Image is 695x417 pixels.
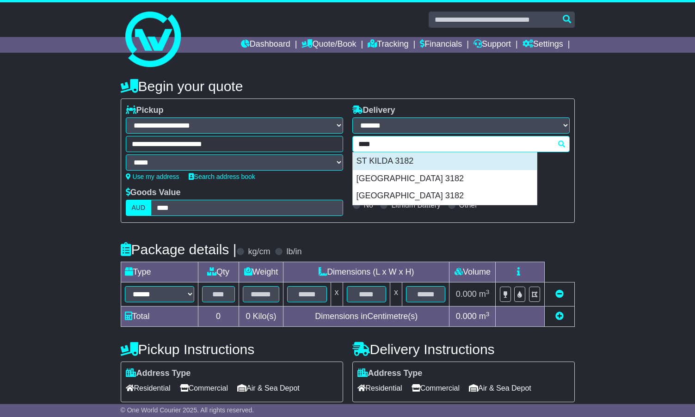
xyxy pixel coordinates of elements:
[121,262,198,282] td: Type
[126,381,171,395] span: Residential
[523,37,563,53] a: Settings
[449,262,496,282] td: Volume
[239,307,283,327] td: Kilo(s)
[555,289,564,299] a: Remove this item
[121,342,343,357] h4: Pickup Instructions
[357,368,423,379] label: Address Type
[390,282,402,307] td: x
[357,381,402,395] span: Residential
[486,311,490,318] sup: 3
[283,307,449,327] td: Dimensions in Centimetre(s)
[479,289,490,299] span: m
[121,242,237,257] h4: Package details |
[198,307,239,327] td: 0
[241,37,290,53] a: Dashboard
[121,406,254,414] span: © One World Courier 2025. All rights reserved.
[239,262,283,282] td: Weight
[352,342,575,357] h4: Delivery Instructions
[189,173,255,180] a: Search address book
[469,381,531,395] span: Air & Sea Depot
[456,289,477,299] span: 0.000
[180,381,228,395] span: Commercial
[353,153,537,170] div: ST KILDA 3182
[286,247,301,257] label: lb/in
[456,312,477,321] span: 0.000
[479,312,490,321] span: m
[237,381,300,395] span: Air & Sea Depot
[420,37,462,53] a: Financials
[126,368,191,379] label: Address Type
[126,173,179,180] a: Use my address
[248,247,270,257] label: kg/cm
[486,288,490,295] sup: 3
[246,312,250,321] span: 0
[121,307,198,327] td: Total
[126,188,181,198] label: Goods Value
[126,105,164,116] label: Pickup
[301,37,356,53] a: Quote/Book
[352,136,570,152] typeahead: Please provide city
[353,170,537,188] div: [GEOGRAPHIC_DATA] 3182
[283,262,449,282] td: Dimensions (L x W x H)
[474,37,511,53] a: Support
[121,79,575,94] h4: Begin your quote
[368,37,408,53] a: Tracking
[198,262,239,282] td: Qty
[555,312,564,321] a: Add new item
[126,200,152,216] label: AUD
[352,105,395,116] label: Delivery
[331,282,343,307] td: x
[353,187,537,205] div: [GEOGRAPHIC_DATA] 3182
[412,381,460,395] span: Commercial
